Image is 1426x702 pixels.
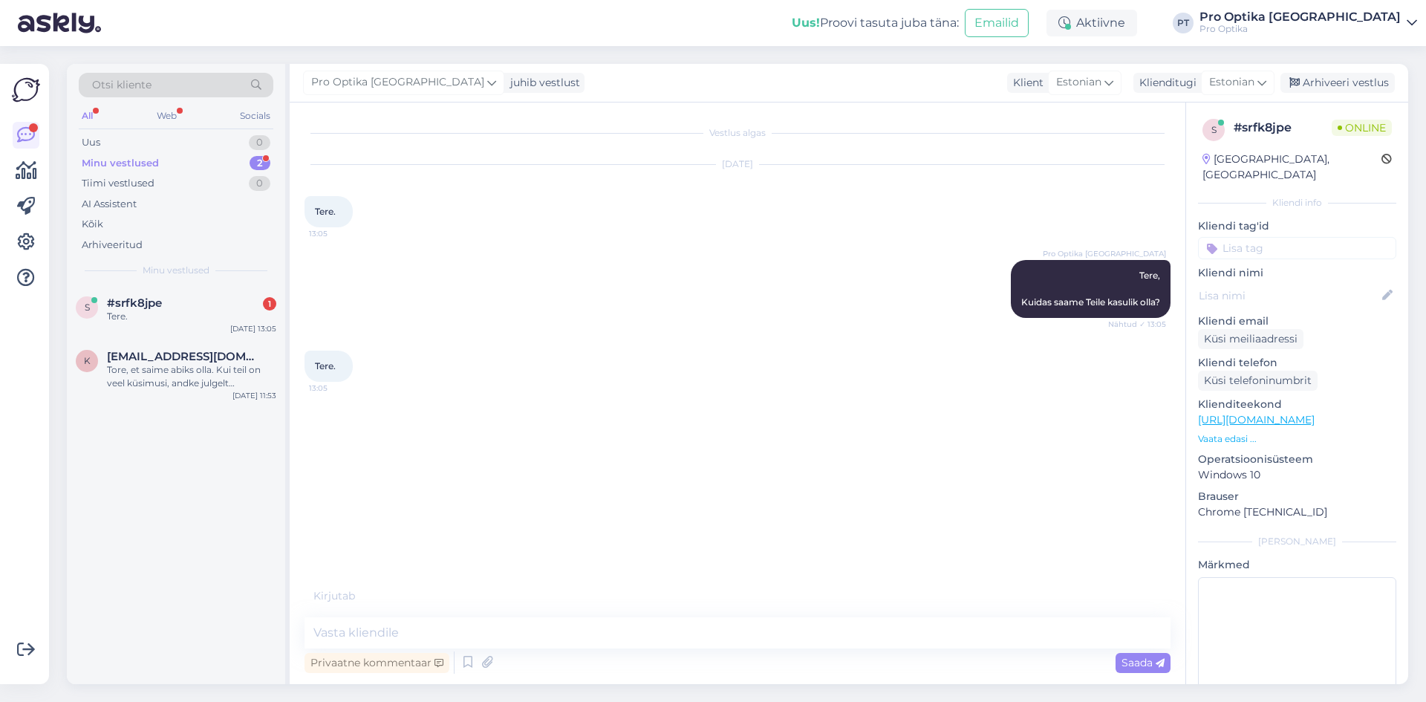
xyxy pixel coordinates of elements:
[504,75,580,91] div: juhib vestlust
[305,653,449,673] div: Privaatne kommentaar
[82,176,154,191] div: Tiimi vestlused
[1280,73,1395,93] div: Arhiveeri vestlus
[85,302,90,313] span: s
[1173,13,1194,33] div: PT
[1198,557,1396,573] p: Märkmed
[792,14,959,32] div: Proovi tasuta juba täna:
[965,9,1029,37] button: Emailid
[92,77,152,93] span: Otsi kliente
[107,310,276,323] div: Tere.
[1209,74,1254,91] span: Estonian
[249,176,270,191] div: 0
[82,156,159,171] div: Minu vestlused
[154,106,180,126] div: Web
[1198,452,1396,467] p: Operatsioonisüsteem
[1043,248,1166,259] span: Pro Optika [GEOGRAPHIC_DATA]
[1198,535,1396,548] div: [PERSON_NAME]
[84,355,91,366] span: k
[1198,413,1315,426] a: [URL][DOMAIN_NAME]
[792,16,820,30] b: Uus!
[250,156,270,171] div: 2
[1121,656,1165,669] span: Saada
[107,350,261,363] span: kairiliis.tilling@gmail.com
[1056,74,1101,91] span: Estonian
[1198,313,1396,329] p: Kliendi email
[1198,371,1318,391] div: Küsi telefoninumbrit
[1199,11,1417,35] a: Pro Optika [GEOGRAPHIC_DATA]Pro Optika
[12,76,40,104] img: Askly Logo
[309,228,365,239] span: 13:05
[82,238,143,253] div: Arhiveeritud
[1198,397,1396,412] p: Klienditeekond
[305,157,1171,171] div: [DATE]
[1198,467,1396,483] p: Windows 10
[107,363,276,390] div: Tore, et saime abiks olla. Kui teil on veel küsimusi, andke julgelt [PERSON_NAME] aitame hea meel...
[79,106,96,126] div: All
[107,296,162,310] span: #srfk8jpe
[1198,432,1396,446] p: Vaata edasi ...
[232,390,276,401] div: [DATE] 11:53
[1198,355,1396,371] p: Kliendi telefon
[1133,75,1197,91] div: Klienditugi
[315,206,336,217] span: Tere.
[230,323,276,334] div: [DATE] 13:05
[315,360,336,371] span: Tere.
[1199,11,1401,23] div: Pro Optika [GEOGRAPHIC_DATA]
[1211,124,1217,135] span: s
[1234,119,1332,137] div: # srfk8jpe
[1198,504,1396,520] p: Chrome [TECHNICAL_ID]
[1198,265,1396,281] p: Kliendi nimi
[1046,10,1137,36] div: Aktiivne
[1198,489,1396,504] p: Brauser
[82,197,137,212] div: AI Assistent
[1332,120,1392,136] span: Online
[1199,287,1379,304] input: Lisa nimi
[1108,319,1166,330] span: Nähtud ✓ 13:05
[82,135,100,150] div: Uus
[1007,75,1044,91] div: Klient
[1198,237,1396,259] input: Lisa tag
[263,297,276,311] div: 1
[309,383,365,394] span: 13:05
[1202,152,1381,183] div: [GEOGRAPHIC_DATA], [GEOGRAPHIC_DATA]
[249,135,270,150] div: 0
[82,217,103,232] div: Kõik
[305,126,1171,140] div: Vestlus algas
[1198,196,1396,209] div: Kliendi info
[311,74,484,91] span: Pro Optika [GEOGRAPHIC_DATA]
[1199,23,1401,35] div: Pro Optika
[305,588,1171,604] div: Kirjutab
[143,264,209,277] span: Minu vestlused
[237,106,273,126] div: Socials
[1198,329,1303,349] div: Küsi meiliaadressi
[1198,218,1396,234] p: Kliendi tag'id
